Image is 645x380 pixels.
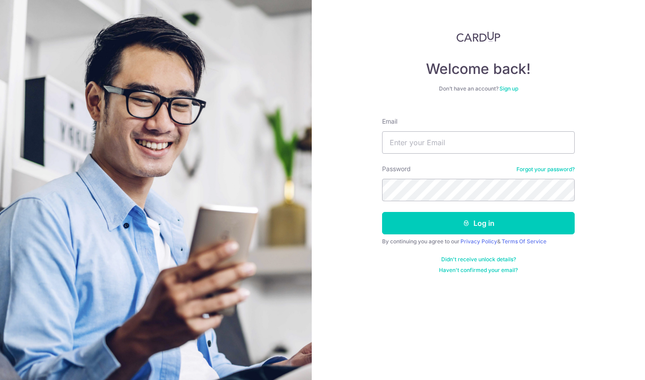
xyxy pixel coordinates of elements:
[382,85,575,92] div: Don’t have an account?
[382,131,575,154] input: Enter your Email
[382,60,575,78] h4: Welcome back!
[502,238,546,245] a: Terms Of Service
[382,238,575,245] div: By continuing you agree to our &
[456,31,500,42] img: CardUp Logo
[499,85,518,92] a: Sign up
[460,238,497,245] a: Privacy Policy
[441,256,516,263] a: Didn't receive unlock details?
[382,117,397,126] label: Email
[439,267,518,274] a: Haven't confirmed your email?
[382,212,575,234] button: Log in
[516,166,575,173] a: Forgot your password?
[382,164,411,173] label: Password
